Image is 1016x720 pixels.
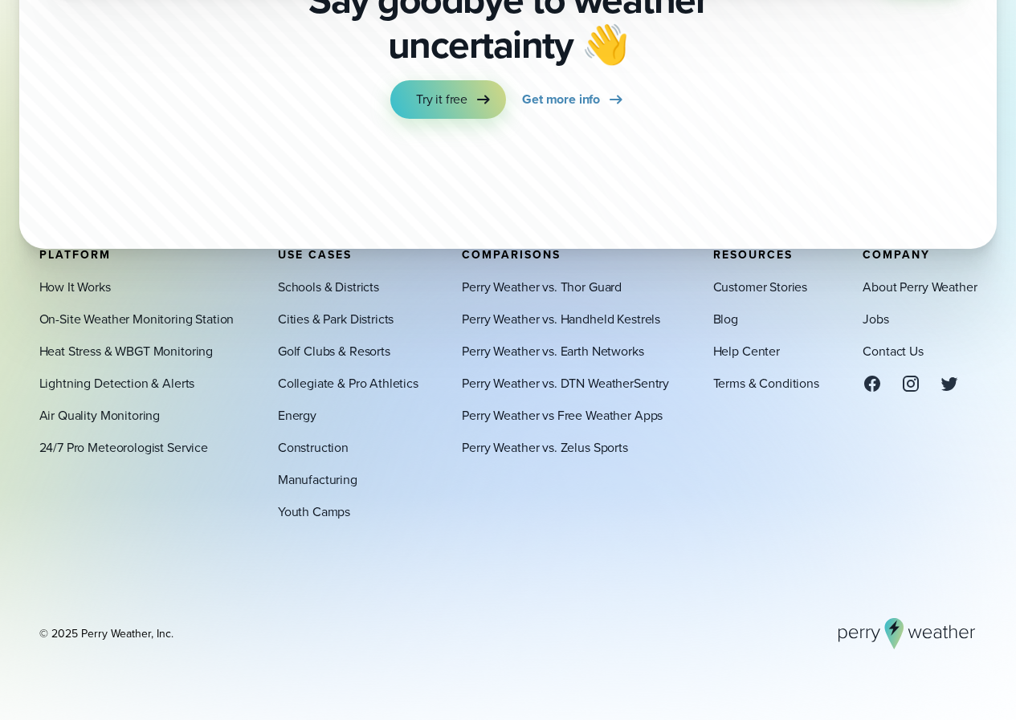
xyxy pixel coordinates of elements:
span: Use Cases [278,246,352,262]
a: 24/7 Pro Meteorologist Service [39,437,208,457]
a: Perry Weather vs. Earth Networks [462,341,643,360]
a: Contact Us [863,341,923,360]
a: Manufacturing [278,470,357,489]
a: Heat Stress & WBGT Monitoring [39,341,214,360]
a: Help Center [713,341,780,360]
a: About Perry Weather [863,277,977,296]
div: © 2025 Perry Weather, Inc. [39,625,173,641]
a: Try it free [390,80,506,119]
span: Get more info [522,90,600,109]
a: Perry Weather vs. Handheld Kestrels [462,309,660,328]
span: Company [863,246,930,262]
a: Perry Weather vs. Zelus Sports [462,437,627,457]
a: How It Works [39,277,111,296]
a: Construction [278,437,349,457]
a: Youth Camps [278,502,350,521]
a: Perry Weather vs. DTN WeatherSentry [462,373,669,393]
a: Blog [713,309,738,328]
span: Resources [713,246,793,262]
a: Schools & Districts [278,277,379,296]
a: Perry Weather vs. Thor Guard [462,277,622,296]
a: Jobs [863,309,888,328]
a: Get more info [522,80,626,119]
a: Air Quality Monitoring [39,405,161,425]
span: Try it free [416,90,467,109]
a: Perry Weather vs Free Weather Apps [462,405,663,425]
span: Platform [39,246,111,262]
a: Cities & Park Districts [278,309,394,328]
a: Terms & Conditions [713,373,819,393]
a: Collegiate & Pro Athletics [278,373,418,393]
a: Golf Clubs & Resorts [278,341,390,360]
a: Customer Stories [713,277,808,296]
a: On-Site Weather Monitoring Station [39,309,235,328]
a: Lightning Detection & Alerts [39,373,195,393]
a: Energy [278,405,316,425]
span: Comparisons [462,246,561,262]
